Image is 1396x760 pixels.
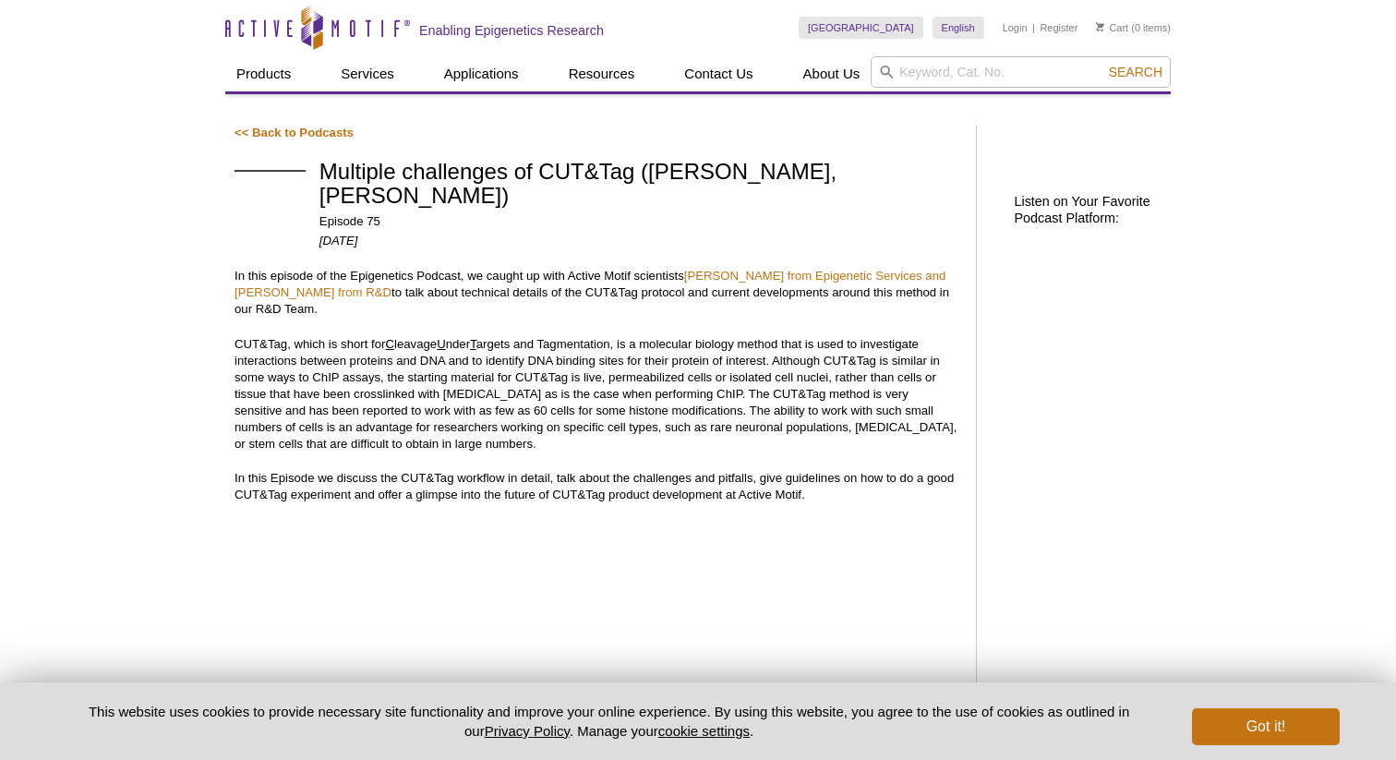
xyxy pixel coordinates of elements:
[235,126,354,139] a: << Back to Podcasts
[433,56,530,91] a: Applications
[319,160,958,211] h1: Multiple challenges of CUT&Tag ([PERSON_NAME], [PERSON_NAME])
[330,56,405,91] a: Services
[933,17,984,39] a: English
[437,337,446,351] span: U
[1109,65,1162,79] span: Search
[319,213,958,230] p: Episode 75
[319,234,358,247] em: [DATE]
[558,56,646,91] a: Resources
[792,56,872,91] a: About Us
[1032,17,1035,39] li: |
[470,337,476,351] span: T
[1192,708,1340,745] button: Got it!
[235,170,306,172] img: McDonough and Tanguay headshot
[1096,17,1171,39] li: (0 items)
[235,522,957,660] iframe: Multiple challenges of CUT&Tag (Cassidee McDonough, Kyle Tanguay)
[1003,21,1028,34] a: Login
[1103,64,1168,80] button: Search
[235,268,957,318] p: In this episode of the Epigenetics Podcast, we caught up with Active Motif scientists to talk abo...
[673,56,764,91] a: Contact Us
[419,22,604,39] h2: Enabling Epigenetics Research
[1040,21,1077,34] a: Register
[385,337,394,351] span: C
[658,723,750,739] button: cookie settings
[1096,22,1104,31] img: Your Cart
[56,702,1161,741] p: This website uses cookies to provide necessary site functionality and improve your online experie...
[1014,193,1161,226] h2: Listen on Your Favorite Podcast Platform:
[235,336,957,452] p: CUT&Tag, which is short for leavage nder argets and Tagmentation, is a molecular biology method t...
[485,723,570,739] a: Privacy Policy
[871,56,1171,88] input: Keyword, Cat. No.
[235,470,957,503] p: In this Episode we discuss the CUT&Tag workflow in detail, talk about the challenges and pitfalls...
[1096,21,1128,34] a: Cart
[799,17,923,39] a: [GEOGRAPHIC_DATA]
[235,269,945,299] a: [PERSON_NAME] from Epigenetic Services and [PERSON_NAME] from R&D
[225,56,302,91] a: Products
